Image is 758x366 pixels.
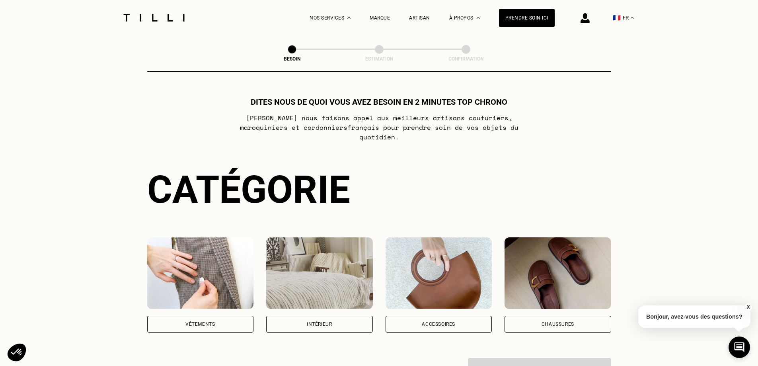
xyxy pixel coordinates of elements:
[252,56,332,62] div: Besoin
[581,13,590,23] img: icône connexion
[347,17,351,19] img: Menu déroulant
[266,237,373,309] img: Intérieur
[477,17,480,19] img: Menu déroulant à propos
[409,15,430,21] a: Artisan
[121,14,187,22] img: Logo du service de couturière Tilli
[426,56,506,62] div: Confirmation
[307,322,332,327] div: Intérieur
[185,322,215,327] div: Vêtements
[370,15,390,21] a: Marque
[422,322,455,327] div: Accessoires
[744,303,752,311] button: X
[499,9,555,27] a: Prendre soin ici
[221,113,537,142] p: [PERSON_NAME] nous faisons appel aux meilleurs artisans couturiers , maroquiniers et cordonniers ...
[505,237,611,309] img: Chaussures
[631,17,634,19] img: menu déroulant
[542,322,574,327] div: Chaussures
[251,97,507,107] h1: Dites nous de quoi vous avez besoin en 2 minutes top chrono
[147,167,611,212] div: Catégorie
[147,237,254,309] img: Vêtements
[613,14,621,22] span: 🇫🇷
[638,305,750,328] p: Bonjour, avez-vous des questions?
[339,56,419,62] div: Estimation
[386,237,492,309] img: Accessoires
